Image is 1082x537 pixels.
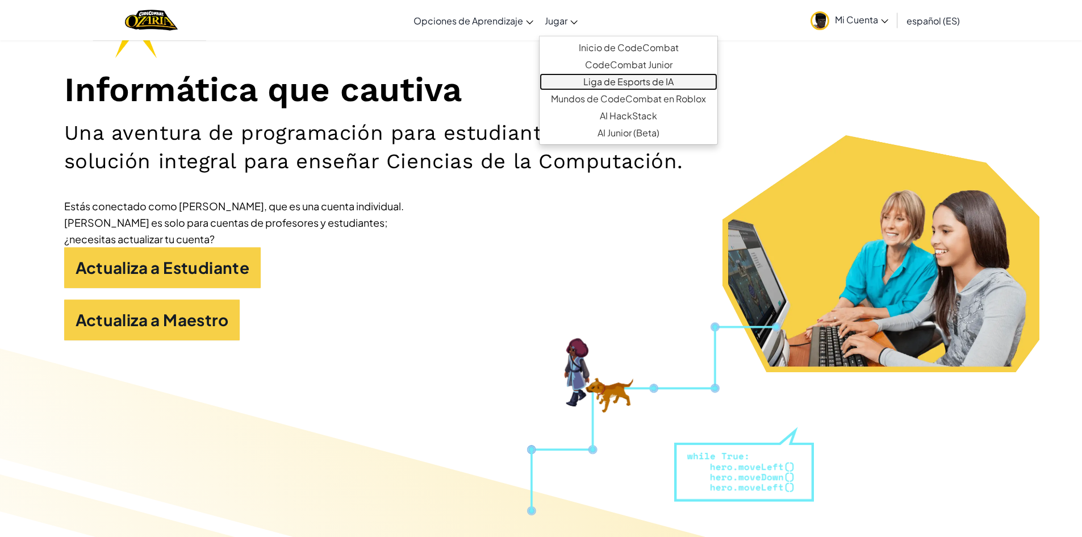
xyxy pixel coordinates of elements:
[540,56,717,73] a: CodeCombat Junior
[540,107,717,124] a: AI HackStack
[906,15,960,27] span: español (ES)
[125,9,178,32] img: Home
[408,5,539,36] a: Opciones de Aprendizaje
[540,124,717,141] a: AI Junior (Beta)
[805,2,894,38] a: Mi Cuenta
[64,299,240,340] a: Actualiza a Maestro
[901,5,966,36] a: español (ES)
[540,90,717,107] a: Mundos de CodeCombat en Roblox
[64,247,261,288] a: Actualiza a Estudiante
[64,198,405,247] div: Estás conectado como [PERSON_NAME], que es una cuenta individual. [PERSON_NAME] es solo para cuen...
[64,119,704,175] h2: Una aventura de programación para estudiantes y tu solución integral para enseñar Ciencias de la ...
[539,5,583,36] a: Jugar
[835,14,888,26] span: Mi Cuenta
[540,39,717,56] a: Inicio de CodeCombat
[540,73,717,90] a: Liga de Esports de IA
[64,69,1018,111] h1: Informática que cautiva
[545,15,567,27] span: Jugar
[811,11,829,30] img: avatar
[413,15,523,27] span: Opciones de Aprendizaje
[125,9,178,32] a: Ozaria by CodeCombat logo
